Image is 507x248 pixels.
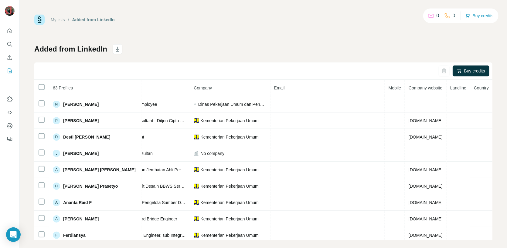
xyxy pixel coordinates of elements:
p: 0 [437,12,439,19]
span: Kementerian Pekerjaan Umum [201,134,259,140]
div: Added from LinkedIn [72,17,115,23]
span: Kementerian Pekerjaan Umum [201,167,259,173]
span: [PERSON_NAME] [63,101,99,107]
img: company-logo [194,135,199,139]
button: My lists [5,65,15,76]
img: company-logo [194,200,199,205]
a: My lists [51,17,65,22]
span: [DOMAIN_NAME] [409,135,443,139]
div: D [53,133,60,141]
div: N [53,101,60,108]
span: [DOMAIN_NAME] [409,216,443,221]
span: Kementerian Pekerjaan Umum [201,216,259,222]
span: [DOMAIN_NAME] [409,184,443,189]
span: Individual Consultant - Ditjen Cipta Karya [114,118,191,123]
div: Open Intercom Messenger [6,227,21,242]
img: company-logo [194,167,199,172]
button: Dashboard [5,120,15,131]
span: [PERSON_NAME] [63,150,99,156]
span: Company [194,85,212,90]
h1: Added from LinkedIn [34,44,107,54]
div: A [53,199,60,206]
span: [PERSON_NAME] Prasetyo [63,183,118,189]
div: J [53,150,60,157]
button: Enrich CSV [5,52,15,63]
span: [DOMAIN_NAME] [409,167,443,172]
span: Country [474,85,489,90]
span: Tenaga Ahli Unit Desain BBWS Serayu Opak [114,184,199,189]
span: [DOMAIN_NAME] [409,233,443,238]
span: [DOMAIN_NAME] [409,118,443,123]
span: Ahli Pertama - Pengelola Sumber Daya Air [114,200,194,205]
button: Search [5,39,15,50]
span: [PERSON_NAME] [PERSON_NAME] [63,167,136,173]
div: H [53,183,60,190]
span: Ferdiansya [63,232,86,238]
img: company-logo [194,233,199,238]
span: Dinas Pekerjaan Umum dan Penataan Ruang [GEOGRAPHIC_DATA] [198,101,267,107]
button: Use Surfe on LinkedIn [5,94,15,105]
img: company-logo [194,216,199,221]
button: Quick start [5,25,15,36]
span: Company website [409,85,442,90]
span: Teknik Jalan dan Jembatan Ahli Pertama [114,167,191,172]
span: Kementerian Pekerjaan Umum [201,118,259,124]
li: / [68,17,69,23]
img: company-logo [194,184,199,189]
span: Desti [PERSON_NAME] [63,134,111,140]
img: Avatar [5,6,15,16]
div: A [53,166,60,173]
p: 0 [453,12,455,19]
div: F [53,232,60,239]
span: Buy credits [464,68,485,74]
span: [PERSON_NAME] [63,216,99,222]
span: Ananta Raid F [63,199,92,206]
button: Feedback [5,134,15,145]
span: Kementerian Pekerjaan Umum [201,199,259,206]
span: 63 Profiles [53,85,73,90]
span: Email [274,85,285,90]
span: Kementerian Pekerjaan Umum [201,232,259,238]
span: Government Employee [114,102,157,107]
button: Buy credits [465,12,494,20]
span: [PERSON_NAME] [63,118,99,124]
button: Use Surfe API [5,107,15,118]
span: Senior Road and Bridge Engineer [114,216,177,221]
div: A [53,215,60,223]
img: company-logo [194,118,199,123]
button: Buy credits [453,65,489,76]
div: P [53,117,60,124]
span: Kementerian Pekerjaan Umum [201,183,259,189]
span: Landline [450,85,466,90]
span: Mobile [389,85,401,90]
img: Surfe Logo [34,15,45,25]
span: No company [201,150,225,156]
span: [DOMAIN_NAME] [409,200,443,205]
